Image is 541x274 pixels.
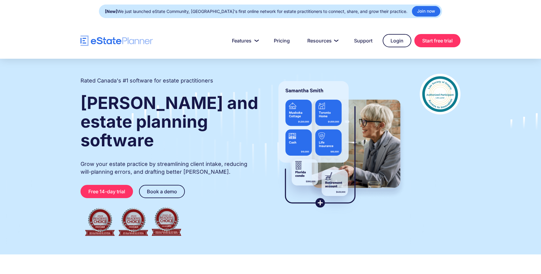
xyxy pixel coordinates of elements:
a: Resources [300,35,344,47]
a: Free 14-day trial [81,185,133,198]
a: Login [383,34,411,47]
a: Pricing [267,35,297,47]
p: Grow your estate practice by streamlining client intake, reducing will-planning errors, and draft... [81,160,259,176]
a: Join now [412,6,440,17]
img: estate planner showing wills to their clients, using eState Planner, a leading estate planning so... [271,74,408,215]
div: We just launched eState Community, [GEOGRAPHIC_DATA]'s first online network for estate practition... [105,7,407,16]
a: Book a demo [139,185,185,198]
a: home [81,36,153,46]
a: Start free trial [414,34,460,47]
strong: [PERSON_NAME] and estate planning software [81,93,258,151]
a: Features [225,35,264,47]
a: Support [347,35,380,47]
strong: [New] [105,9,117,14]
h2: Rated Canada's #1 software for estate practitioners [81,77,213,85]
